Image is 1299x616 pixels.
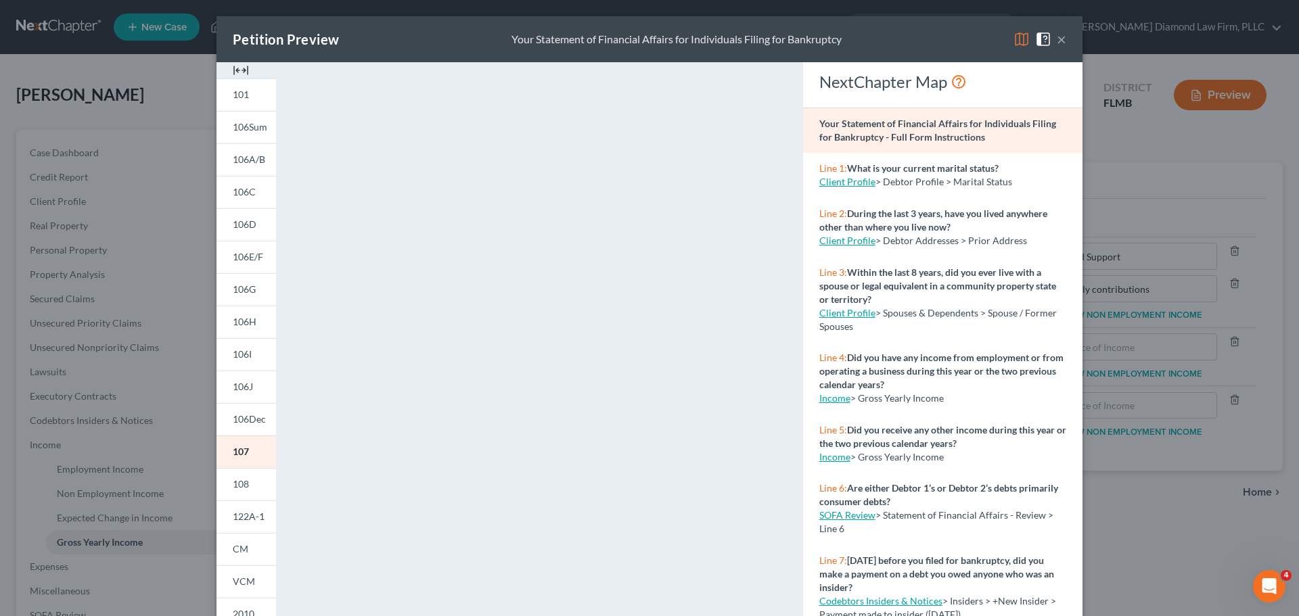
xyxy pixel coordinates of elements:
div: Petition Preview [233,30,339,49]
span: 106C [233,186,256,197]
span: 106D [233,218,256,230]
a: 106Dec [216,403,276,435]
span: 106A/B [233,153,265,165]
strong: Are either Debtor 1’s or Debtor 2’s debts primarily consumer debts? [819,482,1058,507]
span: 106Dec [233,413,266,425]
a: Income [819,451,850,463]
a: 107 [216,435,276,468]
img: expand-e0f6d898513216a626fdd78e52531dac95497ffd26381d4c15ee2fc46db09dca.svg [233,62,249,78]
strong: Your Statement of Financial Affairs for Individuals Filing for Bankruptcy - Full Form Instructions [819,118,1056,143]
span: Line 4: [819,352,847,363]
span: 106J [233,381,253,392]
div: Your Statement of Financial Affairs for Individuals Filing for Bankruptcy [511,32,842,47]
a: 106G [216,273,276,306]
span: 106E/F [233,251,263,262]
strong: Did you receive any other income during this year or the two previous calendar years? [819,424,1066,449]
a: Client Profile [819,176,875,187]
a: 106C [216,176,276,208]
a: 106A/B [216,143,276,176]
a: 106D [216,208,276,241]
span: > Spouses & Dependents > Spouse / Former Spouses [819,307,1057,332]
span: 4 [1281,570,1292,581]
iframe: Intercom live chat [1253,570,1285,602]
span: 107 [233,446,249,457]
span: 101 [233,89,249,100]
a: 106J [216,371,276,403]
span: 106Sum [233,121,267,133]
img: help-close-5ba153eb36485ed6c1ea00a893f15db1cb9b99d6cae46e1a8edb6c62d00a1a76.svg [1035,31,1051,47]
a: Client Profile [819,307,875,318]
strong: During the last 3 years, have you lived anywhere other than where you live now? [819,208,1047,233]
a: 106H [216,306,276,338]
span: 106I [233,348,252,360]
span: > Statement of Financial Affairs - Review > Line 6 [819,509,1053,534]
span: Line 6: [819,482,847,494]
a: Codebtors Insiders & Notices [819,595,942,607]
span: Line 1: [819,162,847,174]
span: Line 7: [819,554,847,566]
span: CM [233,543,248,554]
span: Line 5: [819,424,847,435]
a: SOFA Review [819,509,875,521]
span: 106H [233,316,256,327]
strong: Did you have any income from employment or from operating a business during this year or the two ... [819,352,1064,390]
a: 122A-1 [216,500,276,533]
span: 108 [233,478,249,490]
strong: What is your current marital status? [847,162,999,174]
a: 108 [216,468,276,500]
strong: Within the last 8 years, did you ever live with a spouse or legal equivalent in a community prope... [819,266,1056,305]
a: 106Sum [216,111,276,143]
span: > Gross Yearly Income [850,451,944,463]
a: Client Profile [819,235,875,246]
span: > Debtor Addresses > Prior Address [875,235,1027,246]
span: 122A-1 [233,511,265,522]
span: VCM [233,575,255,587]
a: Income [819,392,850,404]
span: Line 2: [819,208,847,219]
button: × [1057,31,1066,47]
span: > Gross Yearly Income [850,392,944,404]
a: 106I [216,338,276,371]
span: 106G [233,283,256,295]
a: 101 [216,78,276,111]
a: VCM [216,565,276,598]
strong: [DATE] before you filed for bankruptcy, did you make a payment on a debt you owed anyone who was ... [819,554,1054,593]
a: 106E/F [216,241,276,273]
span: > Debtor Profile > Marital Status [875,176,1012,187]
a: CM [216,533,276,565]
img: map-eea8200ae884c6f1103ae1953ef3d486a96c86aabb227e865a55264e3737af1f.svg [1013,31,1030,47]
div: NextChapter Map [819,71,1066,93]
span: Line 3: [819,266,847,278]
